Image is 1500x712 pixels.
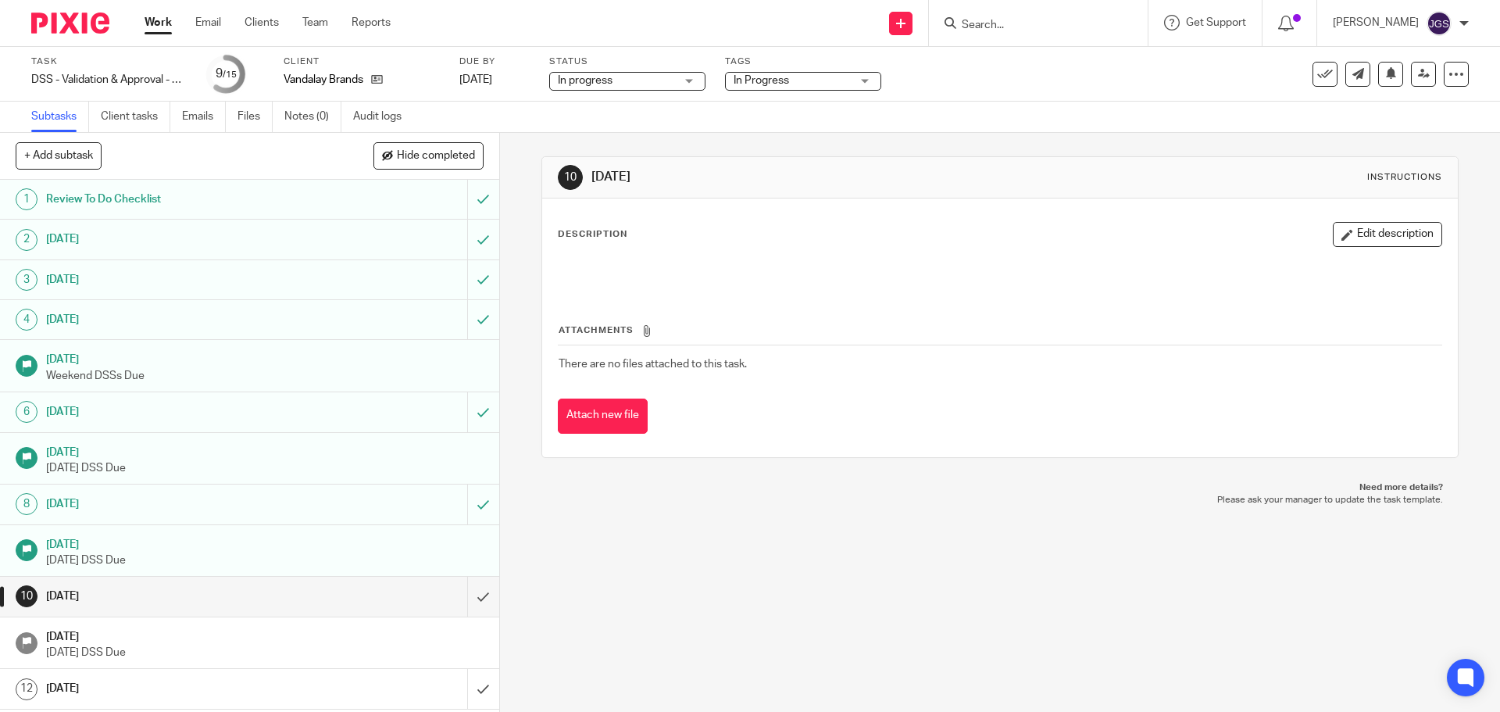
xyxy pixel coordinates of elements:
p: Please ask your manager to update the task template. [557,494,1442,506]
h1: [DATE] [46,308,316,331]
button: Hide completed [373,142,484,169]
h1: [DATE] [46,533,484,553]
div: Instructions [1367,171,1442,184]
span: In Progress [734,75,789,86]
div: 8 [16,493,37,515]
h1: [DATE] [46,400,316,424]
h1: [DATE] [46,677,316,700]
button: Attach new file [558,399,648,434]
div: DSS - Validation & Approval - week 38 [31,72,187,88]
div: 6 [16,401,37,423]
h1: [DATE] [46,441,484,460]
img: svg%3E [1427,11,1452,36]
button: + Add subtask [16,142,102,169]
p: [DATE] DSS Due [46,460,484,476]
p: Weekend DSSs Due [46,368,484,384]
span: In progress [558,75,612,86]
a: Subtasks [31,102,89,132]
div: 1 [16,188,37,210]
a: Reports [352,15,391,30]
p: Description [558,228,627,241]
h1: [DATE] [46,227,316,251]
h1: [DATE] [46,492,316,516]
h1: [DATE] [591,169,1034,185]
label: Tags [725,55,881,68]
label: Due by [459,55,530,68]
h1: [DATE] [46,585,316,608]
a: Files [237,102,273,132]
span: Get Support [1186,17,1246,28]
span: Hide completed [397,150,475,163]
div: DSS - Validation &amp; Approval - week 38 [31,72,187,88]
div: 2 [16,229,37,251]
div: 10 [16,585,37,607]
p: Vandalay Brands [284,72,363,88]
label: Task [31,55,187,68]
a: Work [145,15,172,30]
span: [DATE] [459,74,492,85]
span: There are no files attached to this task. [559,359,747,370]
a: Team [302,15,328,30]
h1: [DATE] [46,625,484,645]
div: 4 [16,309,37,331]
label: Status [549,55,705,68]
a: Audit logs [353,102,413,132]
div: 3 [16,269,37,291]
a: Notes (0) [284,102,341,132]
a: Clients [245,15,279,30]
img: Pixie [31,13,109,34]
h1: Review To Do Checklist [46,188,316,211]
div: 10 [558,165,583,190]
input: Search [960,19,1101,33]
p: [DATE] DSS Due [46,553,484,568]
span: Attachments [559,326,634,335]
h1: [DATE] [46,348,484,367]
button: Edit description [1333,222,1442,247]
p: Need more details? [557,481,1442,494]
h1: [DATE] [46,268,316,292]
a: Client tasks [101,102,170,132]
div: 12 [16,678,37,700]
small: /15 [223,70,237,79]
p: [PERSON_NAME] [1333,15,1419,30]
a: Email [195,15,221,30]
p: [DATE] DSS Due [46,645,484,660]
div: 9 [216,65,237,83]
a: Emails [182,102,226,132]
label: Client [284,55,440,68]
